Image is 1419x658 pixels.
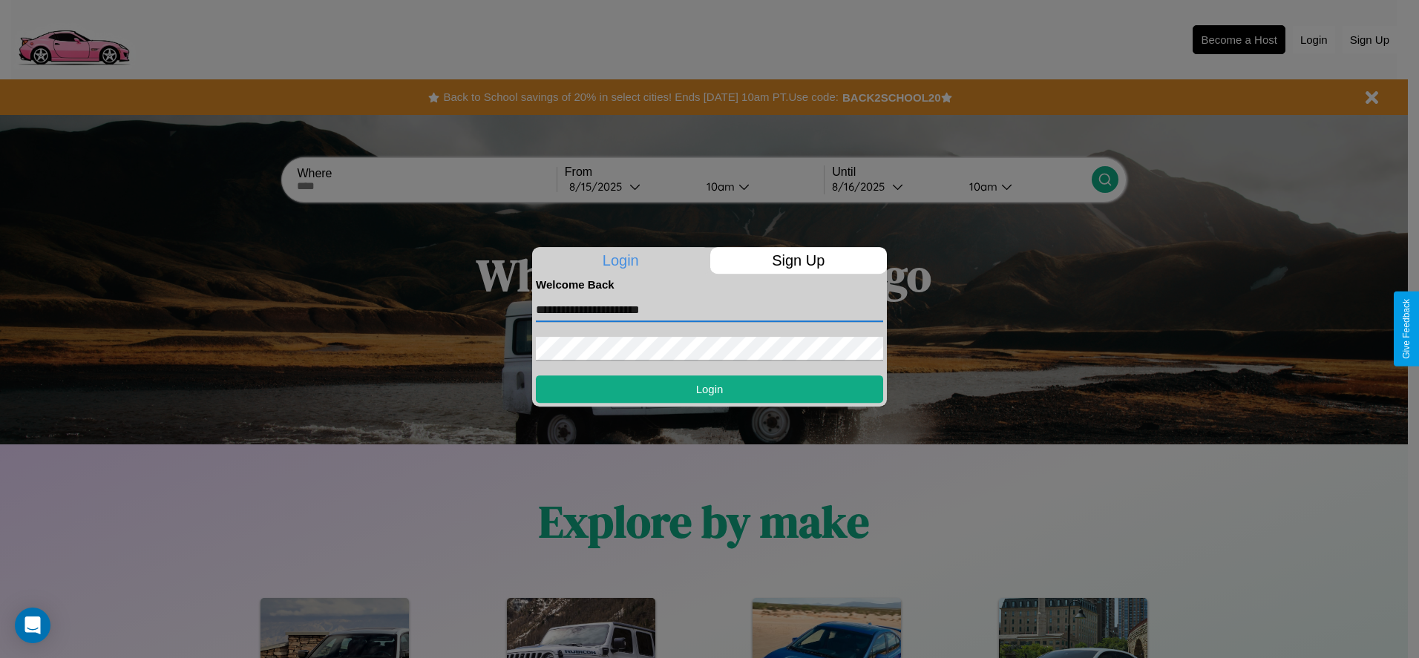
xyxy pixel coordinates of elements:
[710,247,888,274] p: Sign Up
[1401,299,1412,359] div: Give Feedback
[536,278,883,291] h4: Welcome Back
[15,608,50,643] div: Open Intercom Messenger
[536,375,883,403] button: Login
[532,247,709,274] p: Login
